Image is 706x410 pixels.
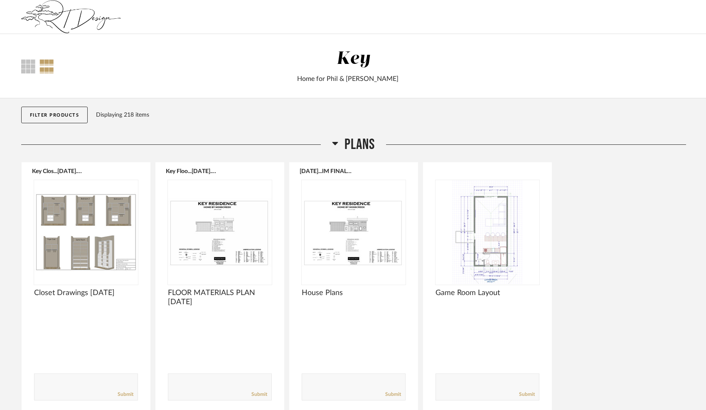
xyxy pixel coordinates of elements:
[302,180,406,284] img: undefined
[32,168,84,174] button: Key Clos...[DATE].pdf
[168,180,272,284] img: undefined
[21,107,88,123] button: Filter Products
[96,110,682,120] div: Displaying 218 items
[21,0,121,34] img: a93e51f2-f5f4-48a4-b081-f16ea44529b7.jpg
[302,288,406,298] span: House Plans
[337,50,371,68] div: Key
[34,288,138,298] span: Closet Drawings [DATE]
[166,168,218,174] button: Key Floo...[DATE].pdf
[385,391,401,398] a: Submit
[168,288,272,307] span: FLOOR MATERIALS PLAN [DATE]
[118,391,133,398] a: Submit
[134,74,561,84] div: Home for Phil & [PERSON_NAME]
[344,136,375,154] span: Plans
[519,391,535,398] a: Submit
[34,180,138,284] img: undefined
[435,288,539,298] span: Game Room Layout
[435,180,539,284] img: undefined
[300,168,352,174] button: [DATE]...IM FINAL.pdf
[251,391,267,398] a: Submit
